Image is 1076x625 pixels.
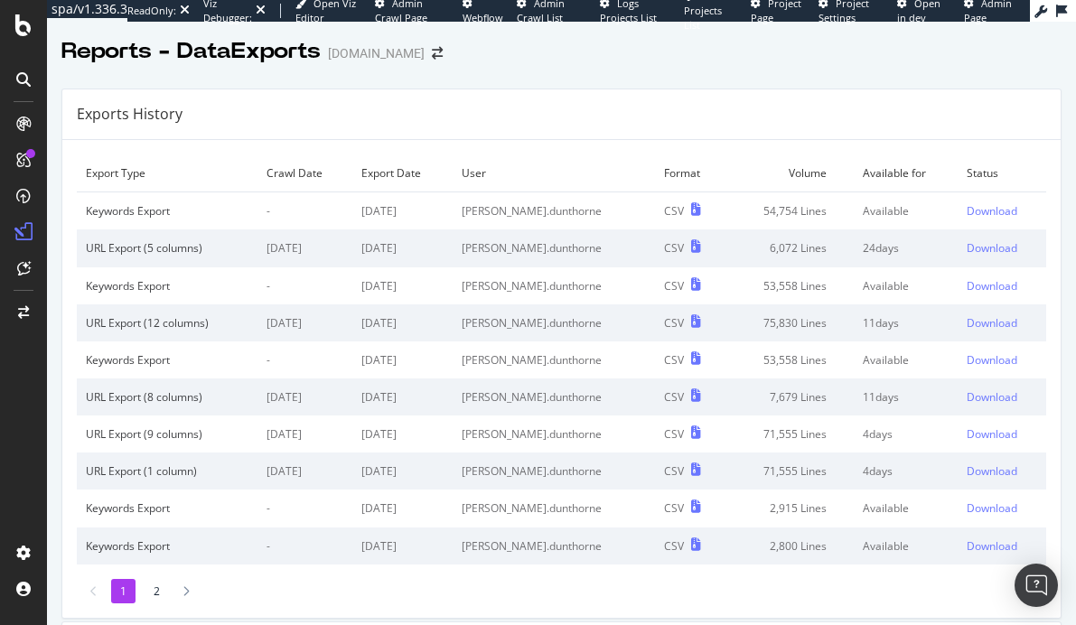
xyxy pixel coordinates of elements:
[967,538,1017,554] div: Download
[967,463,1017,479] div: Download
[86,203,248,219] div: Keywords Export
[352,229,452,266] td: [DATE]
[127,4,176,18] div: ReadOnly:
[967,278,1017,294] div: Download
[111,579,136,603] li: 1
[664,426,684,442] div: CSV
[257,192,352,230] td: -
[967,426,1037,442] a: Download
[863,538,950,554] div: Available
[257,490,352,527] td: -
[61,36,321,67] div: Reports - DataExports
[726,378,854,415] td: 7,679 Lines
[664,278,684,294] div: CSV
[967,203,1037,219] a: Download
[655,154,725,192] td: Format
[726,267,854,304] td: 53,558 Lines
[453,415,656,452] td: [PERSON_NAME].dunthorne
[352,304,452,341] td: [DATE]
[86,240,248,256] div: URL Export (5 columns)
[684,4,722,32] span: Projects List
[967,315,1017,331] div: Download
[664,463,684,479] div: CSV
[257,154,352,192] td: Crawl Date
[453,267,656,304] td: [PERSON_NAME].dunthorne
[1015,564,1058,607] div: Open Intercom Messenger
[453,490,656,527] td: [PERSON_NAME].dunthorne
[726,490,854,527] td: 2,915 Lines
[352,341,452,378] td: [DATE]
[257,378,352,415] td: [DATE]
[257,341,352,378] td: -
[726,341,854,378] td: 53,558 Lines
[967,389,1037,405] a: Download
[86,389,248,405] div: URL Export (8 columns)
[967,315,1037,331] a: Download
[257,415,352,452] td: [DATE]
[967,203,1017,219] div: Download
[352,154,452,192] td: Export Date
[726,229,854,266] td: 6,072 Lines
[86,426,248,442] div: URL Export (9 columns)
[863,203,950,219] div: Available
[726,527,854,564] td: 2,800 Lines
[854,452,959,490] td: 4 days
[257,304,352,341] td: [DATE]
[352,415,452,452] td: [DATE]
[352,378,452,415] td: [DATE]
[854,154,959,192] td: Available for
[352,267,452,304] td: [DATE]
[86,352,248,368] div: Keywords Export
[463,11,503,24] span: Webflow
[453,229,656,266] td: [PERSON_NAME].dunthorne
[453,154,656,192] td: User
[726,304,854,341] td: 75,830 Lines
[352,527,452,564] td: [DATE]
[863,352,950,368] div: Available
[967,538,1037,554] a: Download
[328,44,425,62] div: [DOMAIN_NAME]
[967,352,1017,368] div: Download
[453,378,656,415] td: [PERSON_NAME].dunthorne
[726,415,854,452] td: 71,555 Lines
[967,278,1037,294] a: Download
[86,538,248,554] div: Keywords Export
[967,426,1017,442] div: Download
[664,500,684,516] div: CSV
[967,500,1037,516] a: Download
[86,500,248,516] div: Keywords Export
[77,104,182,125] div: Exports History
[453,341,656,378] td: [PERSON_NAME].dunthorne
[863,500,950,516] div: Available
[453,527,656,564] td: [PERSON_NAME].dunthorne
[726,154,854,192] td: Volume
[854,378,959,415] td: 11 days
[967,389,1017,405] div: Download
[664,389,684,405] div: CSV
[967,463,1037,479] a: Download
[664,203,684,219] div: CSV
[664,352,684,368] div: CSV
[352,490,452,527] td: [DATE]
[257,267,352,304] td: -
[453,304,656,341] td: [PERSON_NAME].dunthorne
[86,278,248,294] div: Keywords Export
[257,229,352,266] td: [DATE]
[664,538,684,554] div: CSV
[854,229,959,266] td: 24 days
[967,240,1017,256] div: Download
[967,240,1037,256] a: Download
[86,315,248,331] div: URL Export (12 columns)
[664,240,684,256] div: CSV
[453,452,656,490] td: [PERSON_NAME].dunthorne
[863,278,950,294] div: Available
[432,47,443,60] div: arrow-right-arrow-left
[77,154,257,192] td: Export Type
[854,304,959,341] td: 11 days
[726,452,854,490] td: 71,555 Lines
[958,154,1046,192] td: Status
[352,452,452,490] td: [DATE]
[352,192,452,230] td: [DATE]
[257,527,352,564] td: -
[257,452,352,490] td: [DATE]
